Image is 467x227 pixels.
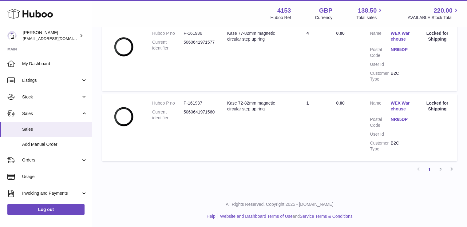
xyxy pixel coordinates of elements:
a: Log out [7,204,85,215]
dd: B2C [391,140,411,152]
dt: Postal Code [370,117,391,128]
dd: P-161936 [184,30,215,36]
a: 1 [424,164,435,175]
a: WEX Warehouse [391,100,411,112]
span: My Dashboard [22,61,87,67]
span: 0.00 [336,101,345,106]
span: 220.00 [434,6,453,15]
div: [PERSON_NAME] [23,30,78,42]
p: All Rights Reserved. Copyright 2025 - [DOMAIN_NAME] [97,201,462,207]
td: 4 [285,24,330,91]
span: Usage [22,174,87,180]
dt: User Id [370,131,391,137]
div: Currency [315,15,333,21]
a: 138.50 Total sales [356,6,384,21]
dd: B2C [391,70,411,82]
dt: Huboo P no [152,30,184,36]
div: Kase 72-82mm magnetic circular step up ring [227,100,279,112]
img: 05.-77-82.jpg [108,30,139,61]
span: Stock [22,94,81,100]
span: Invoicing and Payments [22,190,81,196]
a: NR65DP [391,117,411,122]
dd: P-161937 [184,100,215,106]
strong: 4153 [277,6,291,15]
strong: GBP [319,6,332,15]
td: 1 [285,94,330,161]
dt: Current identifier [152,109,184,121]
div: Kase 77-82mm magnetic circular step up ring [227,30,279,42]
dd: 5060641971577 [184,39,215,51]
img: 03.-72-82.jpg [108,100,139,131]
li: and [218,213,353,219]
dt: Postal Code [370,47,391,58]
span: 0.00 [336,31,345,36]
a: 220.00 AVAILABLE Stock Total [408,6,460,21]
span: 138.50 [358,6,377,15]
img: sales@kasefilters.com [7,31,17,40]
span: Add Manual Order [22,141,87,147]
a: NR65DP [391,47,411,53]
dt: Huboo P no [152,100,184,106]
dd: 5060641971560 [184,109,215,121]
div: Locked for Shipping [424,100,451,112]
a: Service Terms & Conditions [300,214,353,219]
dt: Customer Type [370,140,391,152]
span: Total sales [356,15,384,21]
div: Locked for Shipping [424,30,451,42]
dt: Customer Type [370,70,391,82]
a: WEX Warehouse [391,30,411,42]
span: Sales [22,126,87,132]
span: AVAILABLE Stock Total [408,15,460,21]
dt: User Id [370,62,391,67]
span: [EMAIL_ADDRESS][DOMAIN_NAME] [23,36,90,41]
div: Huboo Ref [271,15,291,21]
dt: Current identifier [152,39,184,51]
dt: Name [370,30,391,44]
span: Listings [22,78,81,83]
a: Website and Dashboard Terms of Use [220,214,293,219]
a: 2 [435,164,446,175]
dt: Name [370,100,391,113]
a: Help [207,214,216,219]
span: Orders [22,157,81,163]
span: Sales [22,111,81,117]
